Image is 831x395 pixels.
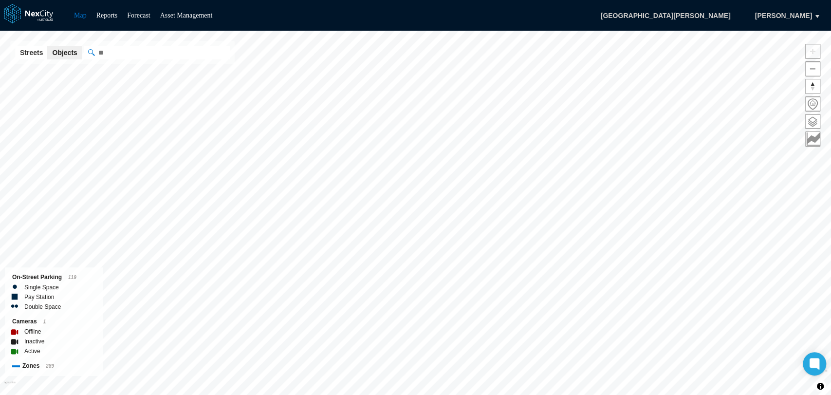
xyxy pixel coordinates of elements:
a: Mapbox homepage [4,381,16,392]
button: Objects [47,46,82,59]
a: Forecast [127,12,150,19]
label: Double Space [24,302,61,312]
button: Key metrics [805,132,820,147]
button: [PERSON_NAME] [745,7,822,24]
div: On-Street Parking [12,272,95,282]
label: Single Space [24,282,59,292]
span: Zoom in [806,44,820,58]
span: Reset bearing to north [806,79,820,94]
a: Reports [96,12,118,19]
label: Active [24,346,40,356]
button: Home [805,96,820,112]
label: Inactive [24,337,44,346]
button: Zoom out [805,61,820,76]
button: Toggle attribution [814,380,826,392]
span: [PERSON_NAME] [755,11,812,20]
span: [GEOGRAPHIC_DATA][PERSON_NAME] [590,7,740,24]
span: Objects [52,48,77,57]
a: Asset Management [160,12,213,19]
div: Zones [12,361,95,371]
label: Pay Station [24,292,54,302]
span: 1 [43,319,46,324]
span: Streets [20,48,43,57]
button: Streets [15,46,48,59]
div: Cameras [12,317,95,327]
span: 289 [46,363,54,369]
a: Map [74,12,87,19]
span: Zoom out [806,62,820,76]
span: Toggle attribution [817,381,823,392]
span: 119 [68,275,76,280]
button: Zoom in [805,44,820,59]
button: Layers management [805,114,820,129]
label: Offline [24,327,41,337]
button: Reset bearing to north [805,79,820,94]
